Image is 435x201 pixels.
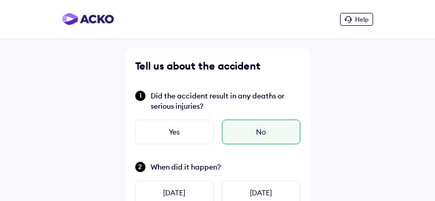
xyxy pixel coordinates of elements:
[355,15,368,23] span: Help
[62,13,114,25] img: horizontal-gradient.png
[222,120,300,144] div: No
[135,59,300,73] div: Tell us about the accident
[151,91,300,111] span: Did the accident result in any deaths or serious injuries?
[151,162,300,172] span: When did it happen?
[135,120,214,144] div: Yes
